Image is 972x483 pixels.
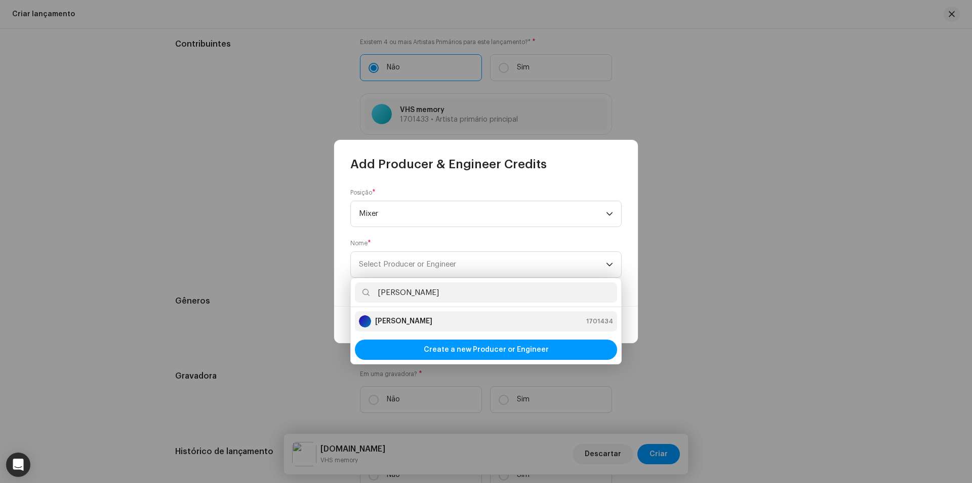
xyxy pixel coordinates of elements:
[375,316,432,326] strong: [PERSON_NAME]
[586,316,613,326] span: 1701434
[350,156,547,172] span: Add Producer & Engineer Credits
[606,252,613,277] div: dropdown trigger
[606,201,613,227] div: dropdown trigger
[355,311,617,331] li: Thabata Rocha
[350,189,376,197] label: Posição
[350,239,371,247] label: Nome
[359,201,606,227] span: Mixer
[424,340,549,360] span: Create a new Producer or Engineer
[359,261,456,268] span: Select Producer or Engineer
[6,453,30,477] div: Open Intercom Messenger
[351,307,621,336] ul: Option List
[359,252,606,277] span: Select Producer or Engineer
